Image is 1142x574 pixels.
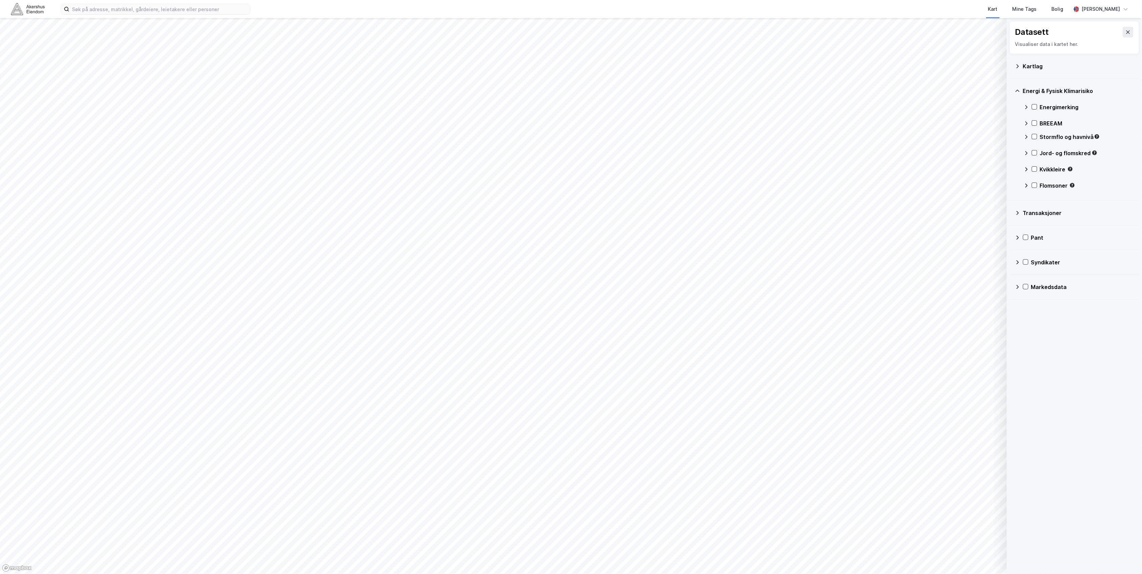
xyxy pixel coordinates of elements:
[1031,234,1134,242] div: Pant
[1031,283,1134,291] div: Markedsdata
[1040,133,1134,141] div: Stormflo og havnivå
[1023,87,1134,95] div: Energi & Fysisk Klimarisiko
[1052,5,1064,13] div: Bolig
[988,5,998,13] div: Kart
[1015,27,1049,38] div: Datasett
[1040,149,1134,157] div: Jord- og flomskred
[1023,62,1134,70] div: Kartlag
[1108,542,1142,574] iframe: Chat Widget
[69,4,250,14] input: Søk på adresse, matrikkel, gårdeiere, leietakere eller personer
[1040,103,1134,111] div: Energimerking
[1040,165,1134,173] div: Kvikkleire
[1040,182,1134,190] div: Flomsoner
[1023,209,1134,217] div: Transaksjoner
[1108,542,1142,574] div: Kontrollprogram for chat
[1013,5,1037,13] div: Mine Tags
[1015,40,1134,48] div: Visualiser data i kartet her.
[1040,119,1134,127] div: BREEAM
[1031,258,1134,266] div: Syndikater
[1067,166,1073,172] div: Tooltip anchor
[1092,150,1098,156] div: Tooltip anchor
[1094,134,1100,140] div: Tooltip anchor
[2,564,32,572] a: Mapbox homepage
[1069,182,1075,188] div: Tooltip anchor
[1082,5,1120,13] div: [PERSON_NAME]
[11,3,45,15] img: akershus-eiendom-logo.9091f326c980b4bce74ccdd9f866810c.svg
